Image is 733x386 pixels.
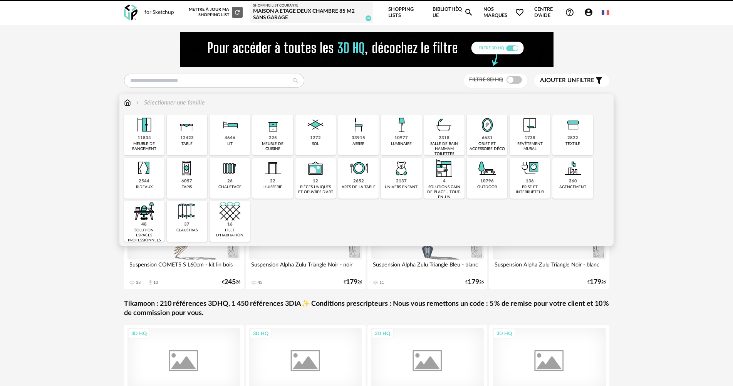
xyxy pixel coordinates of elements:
div: 16 [227,222,233,228]
div: Sélectionner une famille [134,98,205,107]
img: ToutEnUn.png [434,158,455,179]
div: € 26 [344,280,362,285]
div: meuble de rangement [126,142,162,152]
div: luminaire [391,142,412,147]
div: 48 [141,222,147,228]
a: Shopping List courante maison a etage deux chambre 85 m2 sans garage 18 [253,3,370,22]
div: Suspension Alpha Zulu Triangle Bleu - blanc [371,260,484,275]
div: 3D HQ [493,329,515,339]
span: Magnify icon [464,8,473,17]
div: pièces uniques et oeuvres d'art [298,185,334,195]
div: 26 [227,179,233,184]
div: 2652 [353,179,364,184]
span: 179 [346,280,357,285]
div: 12 [313,179,318,184]
img: Literie.png [220,115,240,135]
span: 245 [224,280,236,285]
span: 18 [366,15,371,21]
img: filet.png [220,201,240,222]
img: Sol.png [305,115,326,135]
div: 1738 [525,135,535,141]
span: filtre [540,77,594,84]
div: 3D HQ [371,329,394,339]
img: Agencement.png [562,158,583,179]
div: filet d'habitation [212,228,248,238]
div: 6631 [482,135,493,141]
div: € 26 [465,280,484,285]
div: sol [312,142,319,147]
div: revêtement mural [512,142,548,152]
img: fr [602,9,609,16]
button: Ajouter unfiltre Filter icon [534,74,609,87]
div: 10 [153,280,158,285]
div: 22 [270,179,275,184]
div: 12423 [180,135,194,141]
img: Textile.png [562,115,583,135]
img: Radiateur.png [220,158,240,179]
div: 10796 [480,179,494,184]
img: PriseInter.png [520,158,540,179]
div: 1272 [310,135,321,141]
span: Heart Outline icon [515,8,524,17]
img: Table.png [176,115,197,135]
div: salle de bain hammam toilettes [426,142,462,157]
div: Suspension COMETS S L60cm - kit lin bois [127,260,241,275]
div: 11 [379,280,384,285]
img: Tapis.png [176,158,197,179]
div: solutions gain de place - tout-en-un [426,185,462,200]
img: Rideaux.png [134,158,154,179]
img: Miroir.png [477,115,498,135]
div: 10977 [394,135,408,141]
div: Suspension Alpha Zulu Triangle Noir - noir [249,260,362,275]
div: prise et interrupteur [512,185,548,195]
div: 2822 [567,135,578,141]
span: Help Circle Outline icon [565,8,574,17]
div: arts de la table [342,185,376,190]
span: 179 [468,280,479,285]
div: Mettre à jour ma Shopping List [187,7,243,18]
span: 179 [590,280,601,285]
div: lit [227,142,233,147]
img: svg+xml;base64,PHN2ZyB3aWR0aD0iMTYiIGhlaWdodD0iMTYiIHZpZXdCb3g9IjAgMCAxNiAxNiIgZmlsbD0ibm9uZSIgeG... [134,98,141,107]
span: Account Circle icon [584,8,593,17]
span: Filtre 3D HQ [469,77,503,83]
div: 3D HQ [250,329,272,339]
div: chauffage [218,185,242,190]
img: Luminaire.png [391,115,412,135]
div: 3D HQ [128,329,150,339]
div: 33915 [352,135,365,141]
img: Salle%20de%20bain.png [434,115,455,135]
span: Account Circle icon [584,8,597,17]
div: Suspension Alpha Zulu Triangle Noir - blanc [493,260,606,275]
span: Filter icon [594,76,604,85]
a: Tikamoon : 210 références 3DHQ, 1 450 références 3DIA✨ Conditions prescripteurs : Nous vous remet... [124,300,609,318]
div: 225 [269,135,277,141]
div: claustras [176,228,198,233]
div: objet et accessoire déco [469,142,505,152]
img: ArtTable.png [348,158,369,179]
img: UniversEnfant.png [391,158,412,179]
div: tapis [182,185,192,190]
div: € 26 [587,280,606,285]
div: 136 [526,179,534,184]
span: Centre d'aideHelp Circle Outline icon [534,6,575,19]
img: Papier%20peint.png [520,115,540,135]
img: espace-de-travail.png [134,201,154,222]
div: solution espaces professionnels [126,228,162,243]
div: table [181,142,193,147]
div: 45 [258,280,262,285]
img: Huiserie.png [262,158,283,179]
div: agencement [559,185,586,190]
div: 4646 [225,135,235,141]
div: 2318 [439,135,450,141]
div: 33 [136,280,141,285]
img: Outdoor.png [477,158,498,179]
div: Shopping List courante [253,3,370,8]
div: 37 [184,222,190,228]
img: UniqueOeuvre.png [305,158,326,179]
div: rideaux [136,185,153,190]
div: 2137 [396,179,407,184]
div: meuble de cuisine [255,142,290,152]
span: Ajouter un [540,78,576,83]
div: assise [352,142,364,147]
